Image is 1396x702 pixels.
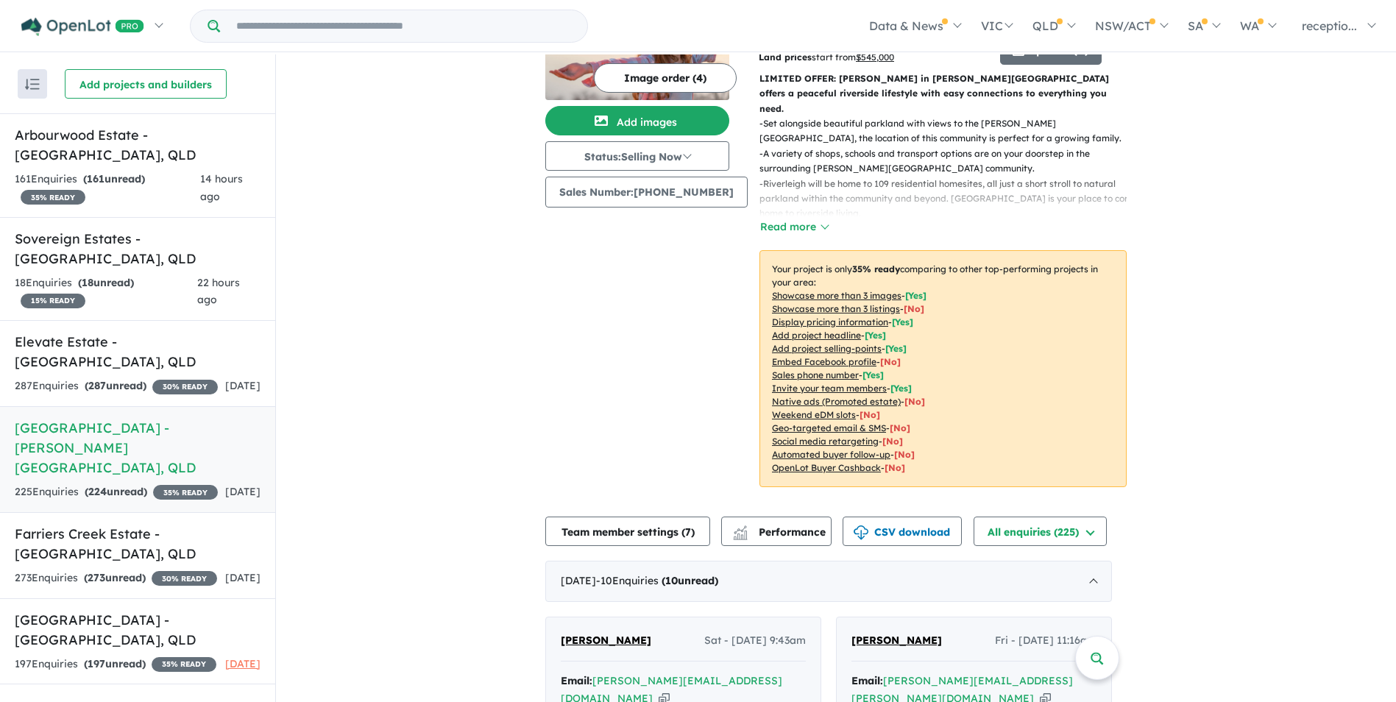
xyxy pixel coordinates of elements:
u: Automated buyer follow-up [772,449,890,460]
span: Performance [735,525,826,539]
u: Weekend eDM slots [772,409,856,420]
span: Sat - [DATE] 9:43am [704,632,806,650]
h5: Sovereign Estates - [GEOGRAPHIC_DATA] , QLD [15,229,261,269]
p: LIMITED OFFER: [PERSON_NAME] in [PERSON_NAME][GEOGRAPHIC_DATA] offers a peaceful riverside lifest... [759,71,1127,116]
strong: Email: [561,674,592,687]
h5: Elevate Estate - [GEOGRAPHIC_DATA] , QLD [15,332,261,372]
span: [PERSON_NAME] [851,634,942,647]
img: line-chart.svg [734,525,747,533]
span: [ Yes ] [865,330,886,341]
strong: ( unread) [78,276,134,289]
a: [PERSON_NAME] [561,632,651,650]
strong: ( unread) [84,657,146,670]
span: [No] [904,396,925,407]
p: - Set alongside beautiful parkland with views to the [PERSON_NAME][GEOGRAPHIC_DATA], the location... [759,116,1138,146]
button: All enquiries (225) [974,517,1107,546]
span: [No] [860,409,880,420]
b: 35 % ready [852,263,900,274]
span: [DATE] [225,379,261,392]
h5: Farriers Creek Estate - [GEOGRAPHIC_DATA] , QLD [15,524,261,564]
span: [DATE] [225,571,261,584]
span: [ Yes ] [862,369,884,380]
span: 273 [88,571,105,584]
u: Showcase more than 3 listings [772,303,900,314]
p: Your project is only comparing to other top-performing projects in your area: - - - - - - - - - -... [759,250,1127,487]
div: 18 Enquir ies [15,274,197,310]
button: Add projects and builders [65,69,227,99]
span: 35 % READY [21,190,85,205]
strong: ( unread) [84,571,146,584]
span: 7 [685,525,691,539]
img: download icon [854,525,868,540]
div: 225 Enquir ies [15,483,218,501]
span: 10 [665,574,678,587]
h5: Arbourwood Estate - [GEOGRAPHIC_DATA] , QLD [15,125,261,165]
u: Sales phone number [772,369,859,380]
strong: ( unread) [83,172,145,185]
p: start from [759,50,989,65]
img: bar-chart.svg [733,531,748,540]
span: [ Yes ] [905,290,926,301]
button: Sales Number:[PHONE_NUMBER] [545,177,748,208]
span: 30 % READY [152,571,217,586]
div: [DATE] [545,561,1112,602]
span: 15 % READY [21,294,85,308]
span: [ Yes ] [892,316,913,327]
button: Image order (4) [594,63,737,93]
u: OpenLot Buyer Cashback [772,462,881,473]
u: Native ads (Promoted estate) [772,396,901,407]
span: 197 [88,657,105,670]
span: - 10 Enquir ies [596,574,718,587]
span: 35 % READY [152,657,216,672]
b: Land prices [759,52,812,63]
div: 197 Enquir ies [15,656,216,673]
span: receptio... [1302,18,1357,33]
span: 14 hours ago [200,172,243,203]
span: [DATE] [225,485,261,498]
strong: ( unread) [85,485,147,498]
u: Add project headline [772,330,861,341]
div: 273 Enquir ies [15,570,217,587]
u: Showcase more than 3 images [772,290,901,301]
strong: ( unread) [85,379,146,392]
u: Display pricing information [772,316,888,327]
span: [ No ] [880,356,901,367]
p: - Riverleigh will be home to 109 residential homesites, all just a short stroll to natural parkla... [759,177,1138,221]
span: 287 [88,379,106,392]
span: [ Yes ] [890,383,912,394]
h5: [GEOGRAPHIC_DATA] - [GEOGRAPHIC_DATA] , QLD [15,610,261,650]
span: [PERSON_NAME] [561,634,651,647]
div: 161 Enquir ies [15,171,200,206]
span: 161 [87,172,104,185]
u: Geo-targeted email & SMS [772,422,886,433]
button: Add images [545,106,729,135]
strong: Email: [851,674,883,687]
img: sort.svg [25,79,40,90]
span: [No] [882,436,903,447]
u: Invite your team members [772,383,887,394]
button: Performance [721,517,832,546]
span: 30 % READY [152,380,218,394]
span: [ No ] [904,303,924,314]
strong: ( unread) [662,574,718,587]
p: - A variety of shops, schools and transport options are on your doorstep in the surrounding [PERS... [759,146,1138,177]
span: [No] [885,462,905,473]
img: Openlot PRO Logo White [21,18,144,36]
button: Status:Selling Now [545,141,729,171]
button: Team member settings (7) [545,517,710,546]
span: 22 hours ago [197,276,240,307]
span: [DATE] [225,657,261,670]
input: Try estate name, suburb, builder or developer [223,10,584,42]
span: 35 % READY [153,485,218,500]
div: 287 Enquir ies [15,377,218,395]
h5: [GEOGRAPHIC_DATA] - [PERSON_NAME][GEOGRAPHIC_DATA] , QLD [15,418,261,478]
u: Embed Facebook profile [772,356,876,367]
span: [No] [890,422,910,433]
span: [No] [894,449,915,460]
button: Read more [759,219,829,235]
span: 18 [82,276,93,289]
span: Fri - [DATE] 11:16am [995,632,1096,650]
button: CSV download [843,517,962,546]
span: 224 [88,485,107,498]
span: [ Yes ] [885,343,907,354]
